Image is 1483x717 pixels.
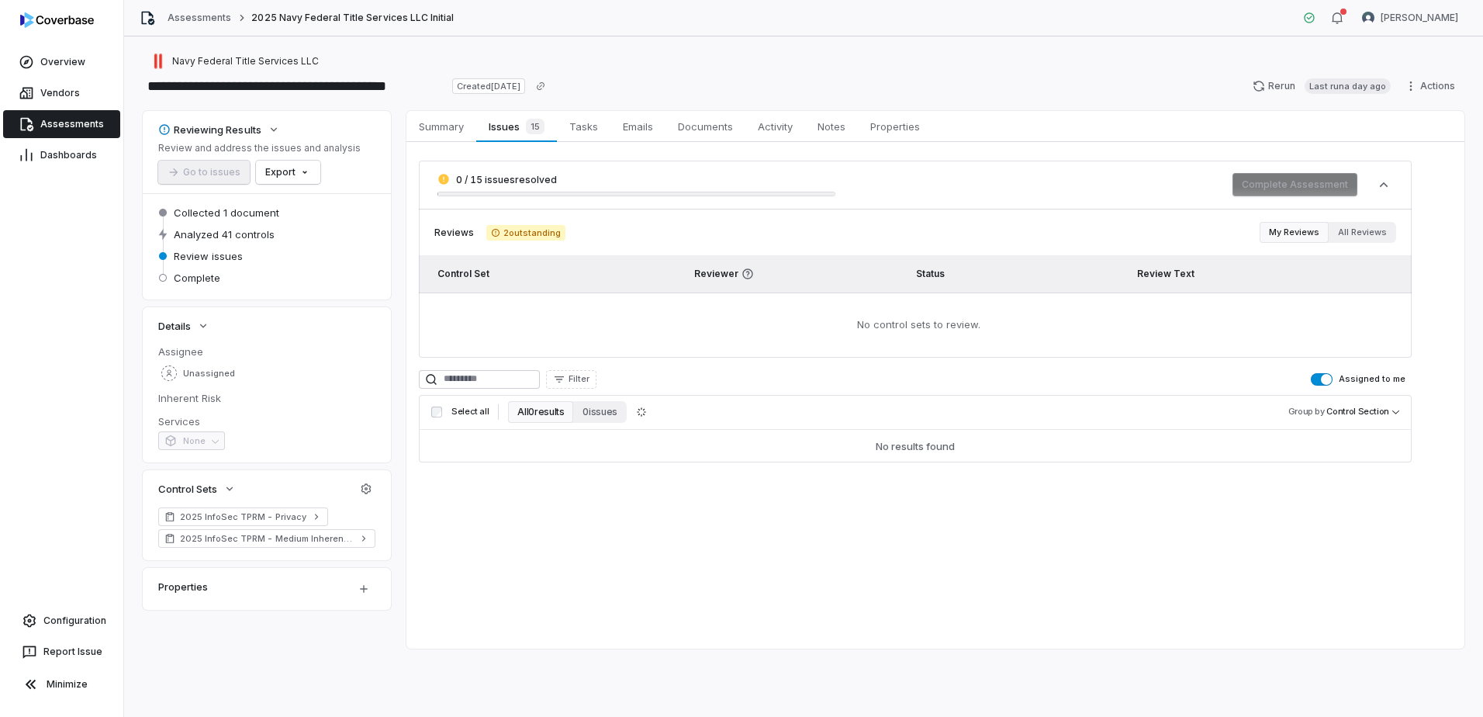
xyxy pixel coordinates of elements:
span: Select all [451,406,489,417]
span: Properties [864,116,926,137]
button: 0 issues [573,401,626,423]
span: Collected 1 document [174,206,279,220]
span: Control Set [437,268,489,279]
span: Created [DATE] [452,78,525,94]
span: Unassigned [183,368,235,379]
a: Assessments [3,110,120,138]
button: Control Sets [154,475,240,503]
span: Vendors [40,87,80,99]
a: Dashboards [3,141,120,169]
span: Overview [40,56,85,68]
span: Summary [413,116,470,137]
span: Issues [482,116,550,137]
span: Navy Federal Title Services LLC [172,55,319,68]
span: Tasks [563,116,604,137]
a: 2025 InfoSec TPRM - Medium Inherent Risk (SOC 2 Supported) [158,529,375,548]
button: Copy link [527,72,555,100]
span: [PERSON_NAME] [1381,12,1458,24]
span: 15 [526,119,544,134]
dt: Assignee [158,345,375,358]
button: My Reviews [1260,222,1329,243]
div: No results found [876,439,955,453]
a: Configuration [6,607,117,635]
span: Status [916,268,945,279]
a: Assessments [168,12,231,24]
span: Notes [811,116,852,137]
span: Complete [174,271,220,285]
span: 2 outstanding [486,225,565,241]
label: Assigned to me [1311,373,1405,386]
img: Jonathan Wann avatar [1362,12,1374,24]
span: Reviews [434,227,474,239]
span: Configuration [43,615,106,627]
span: 0 / 15 issues resolved [456,174,557,185]
input: Select all [431,407,442,417]
button: Reviewing Results [154,116,285,144]
span: Documents [672,116,739,137]
button: Filter [546,370,596,389]
span: 2025 InfoSec TPRM - Medium Inherent Risk (SOC 2 Supported) [180,532,354,545]
span: Filter [569,373,589,385]
button: All Reviews [1329,222,1396,243]
span: Review issues [174,249,243,263]
span: Reviewer [694,268,897,280]
span: Assessments [40,118,104,130]
button: RerunLast runa day ago [1243,74,1400,98]
div: Review filter [1260,222,1396,243]
button: Details [154,312,214,340]
dt: Services [158,414,375,428]
button: Jonathan Wann avatar[PERSON_NAME] [1353,6,1467,29]
button: Assigned to me [1311,373,1333,386]
dt: Inherent Risk [158,391,375,405]
span: 2025 InfoSec TPRM - Privacy [180,511,306,523]
span: Dashboards [40,149,97,161]
a: 2025 InfoSec TPRM - Privacy [158,507,328,526]
a: Overview [3,48,120,76]
span: Report Issue [43,646,102,658]
span: Group by [1288,406,1325,417]
td: No control sets to review. [419,293,1412,358]
span: Last run a day ago [1305,78,1391,94]
button: https://navyfederaltitle.org/Navy Federal Title Services LLC [146,47,323,75]
span: Details [158,319,191,333]
img: logo-D7KZi-bG.svg [20,12,94,28]
span: Activity [752,116,799,137]
span: Analyzed 41 controls [174,227,275,241]
button: Minimize [6,669,117,700]
span: Emails [617,116,659,137]
span: Review Text [1137,268,1194,279]
p: Review and address the issues and analysis [158,142,361,154]
span: Minimize [47,678,88,691]
button: Export [256,161,320,184]
a: Vendors [3,79,120,107]
button: Report Issue [6,638,117,666]
div: Reviewing Results [158,123,261,137]
span: Control Sets [158,482,217,496]
button: All 0 results [508,401,573,423]
span: 2025 Navy Federal Title Services LLC Initial [251,12,454,24]
button: Actions [1400,74,1464,98]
